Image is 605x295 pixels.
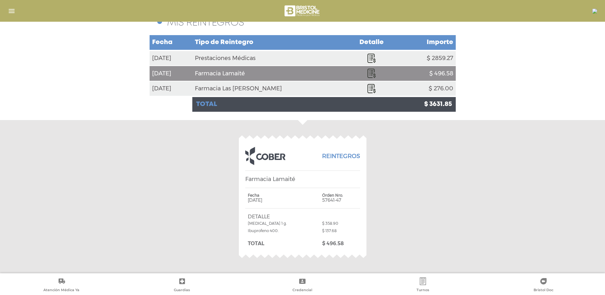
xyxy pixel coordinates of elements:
[292,288,312,293] span: Credencial
[174,288,190,293] span: Guardias
[248,198,320,203] p: [DATE]
[1,277,122,294] a: Atención Médica Ya
[242,277,363,294] a: Credencial
[534,288,553,293] span: Bristol Doc
[248,240,320,246] p: total
[396,35,455,50] td: Importe
[245,176,360,183] h4: Farmacia Lamaité
[192,50,347,66] td: Prestaciones Médicas
[322,154,360,158] h3: Reintegros
[192,81,347,96] td: Farmacia Las [PERSON_NAME]
[192,96,396,112] td: total
[248,221,287,226] span: [MEDICAL_DATA] 1 g.
[347,35,396,50] td: Detalle
[122,277,242,294] a: Guardias
[248,193,320,198] p: Fecha
[167,19,244,27] span: MIS REINTEGROS
[322,221,338,226] span: $ 358.90
[417,288,429,293] span: Turnos
[150,66,192,81] td: [DATE]
[592,9,597,14] img: 30585
[322,193,358,198] p: Órden Nro.
[150,50,192,66] td: [DATE]
[363,277,483,294] a: Turnos
[150,35,192,50] td: Fecha
[396,81,455,96] td: $ 276.00
[396,66,455,81] td: $ 496.58
[8,7,16,15] img: Cober_menu-lines-white.svg
[192,35,347,50] td: Tipo de Reintegro
[483,277,604,294] a: Bristol Doc
[322,198,358,203] p: 57641-47
[322,228,337,233] span: $ 137.68
[150,81,192,96] td: [DATE]
[396,50,455,66] td: $ 2859.27
[43,288,79,293] span: Atención Médica Ya
[284,3,321,19] img: bristol-medicine-blanco.png
[248,228,278,233] span: Ibuprofeno 400.
[192,66,347,81] td: Farmacia Lamaité
[248,214,358,220] h5: Detalle
[396,96,455,112] td: $ 3631.85
[322,240,358,246] p: $ 496.58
